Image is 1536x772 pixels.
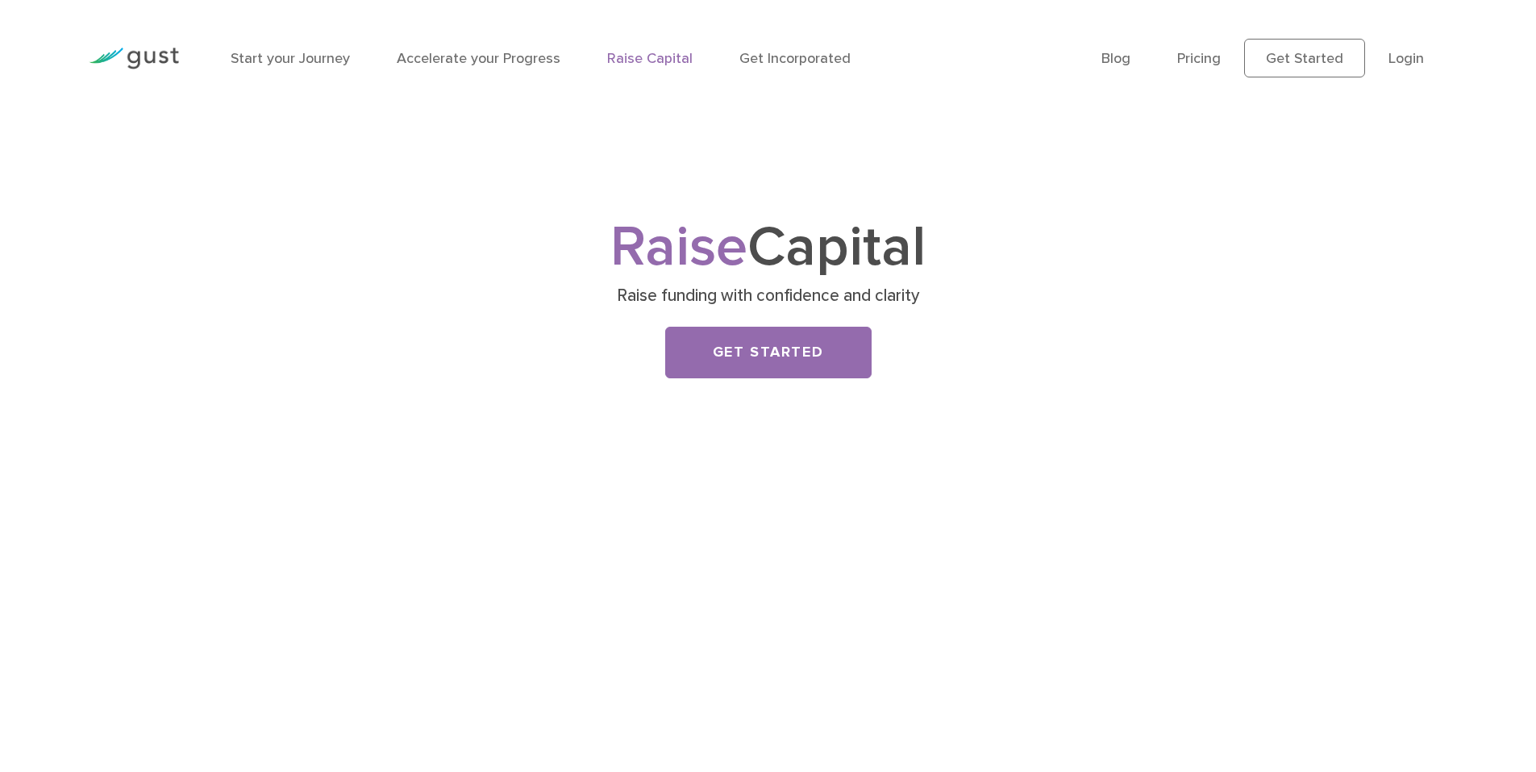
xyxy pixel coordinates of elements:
[665,327,872,378] a: Get Started
[89,48,179,69] img: Gust Logo
[1177,50,1221,67] a: Pricing
[1244,39,1365,77] a: Get Started
[1388,50,1424,67] a: Login
[607,50,693,67] a: Raise Capital
[397,50,560,67] a: Accelerate your Progress
[1101,50,1130,67] a: Blog
[231,50,350,67] a: Start your Journey
[739,50,851,67] a: Get Incorporated
[450,222,1087,273] h1: Capital
[456,285,1080,307] p: Raise funding with confidence and clarity
[610,213,747,281] span: Raise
